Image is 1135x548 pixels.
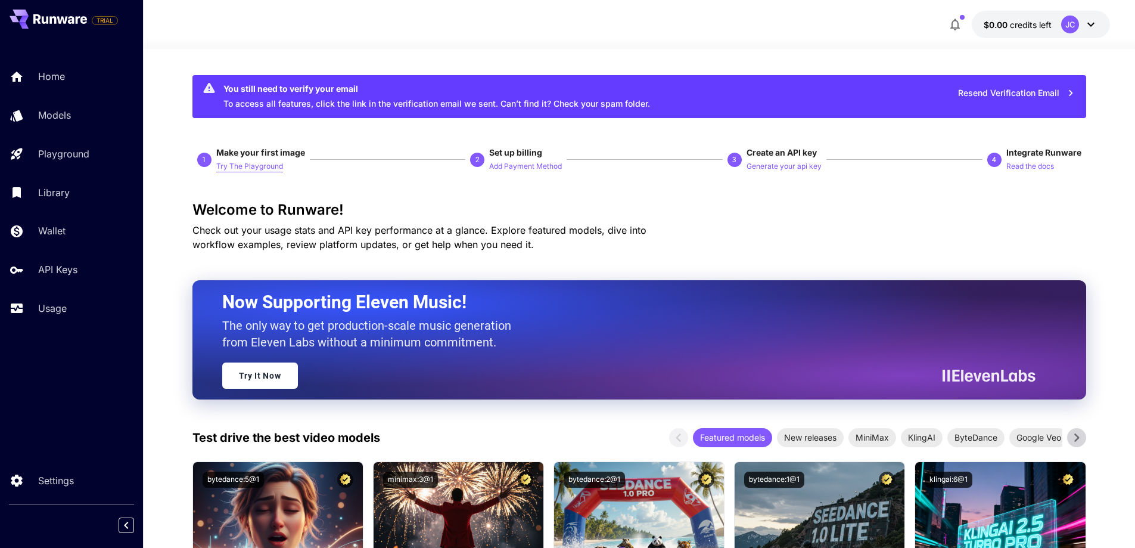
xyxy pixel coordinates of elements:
[203,472,264,488] button: bytedance:5@1
[747,161,822,172] p: Generate your api key
[92,13,118,27] span: Add your payment card to enable full platform functionality.
[848,428,896,447] div: MiniMax
[192,202,1086,218] h3: Welcome to Runware!
[38,262,77,277] p: API Keys
[1009,428,1068,447] div: Google Veo
[128,515,143,536] div: Collapse sidebar
[1009,431,1068,444] span: Google Veo
[489,159,562,173] button: Add Payment Method
[744,472,804,488] button: bytedance:1@1
[216,147,305,157] span: Make your first image
[475,154,480,165] p: 2
[698,472,714,488] button: Certified Model – Vetted for best performance and includes a commercial license.
[38,473,74,488] p: Settings
[119,518,134,533] button: Collapse sidebar
[202,154,206,165] p: 1
[489,147,542,157] span: Set up billing
[38,224,66,238] p: Wallet
[947,428,1005,447] div: ByteDance
[1010,20,1052,30] span: credits left
[972,11,1110,38] button: $0.00JC
[747,159,822,173] button: Generate your api key
[222,317,520,351] p: The only way to get production-scale music generation from Eleven Labs without a minimum commitment.
[1060,472,1076,488] button: Certified Model – Vetted for best performance and includes a commercial license.
[38,69,65,83] p: Home
[38,301,67,315] p: Usage
[925,472,972,488] button: klingai:6@1
[1061,16,1079,33] div: JC
[92,16,117,25] span: TRIAL
[383,472,438,488] button: minimax:3@1
[1006,159,1054,173] button: Read the docs
[992,154,996,165] p: 4
[489,161,562,172] p: Add Payment Method
[1006,147,1081,157] span: Integrate Runware
[337,472,353,488] button: Certified Model – Vetted for best performance and includes a commercial license.
[848,431,896,444] span: MiniMax
[777,428,844,447] div: New releases
[38,108,71,122] p: Models
[777,431,844,444] span: New releases
[984,18,1052,31] div: $0.00
[38,147,89,161] p: Playground
[223,82,650,95] div: You still need to verify your email
[732,154,736,165] p: 3
[901,428,943,447] div: KlingAI
[879,472,895,488] button: Certified Model – Vetted for best performance and includes a commercial license.
[222,363,298,389] a: Try It Now
[1006,161,1054,172] p: Read the docs
[222,291,1027,314] h2: Now Supporting Eleven Music!
[38,185,70,200] p: Library
[984,20,1010,30] span: $0.00
[747,147,817,157] span: Create an API key
[951,81,1081,106] button: Resend Verification Email
[693,431,772,444] span: Featured models
[901,431,943,444] span: KlingAI
[216,159,283,173] button: Try The Playground
[947,431,1005,444] span: ByteDance
[518,472,534,488] button: Certified Model – Vetted for best performance and includes a commercial license.
[693,428,772,447] div: Featured models
[192,429,380,447] p: Test drive the best video models
[216,161,283,172] p: Try The Playground
[223,79,650,114] div: To access all features, click the link in the verification email we sent. Can’t find it? Check yo...
[564,472,625,488] button: bytedance:2@1
[192,224,646,250] span: Check out your usage stats and API key performance at a glance. Explore featured models, dive int...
